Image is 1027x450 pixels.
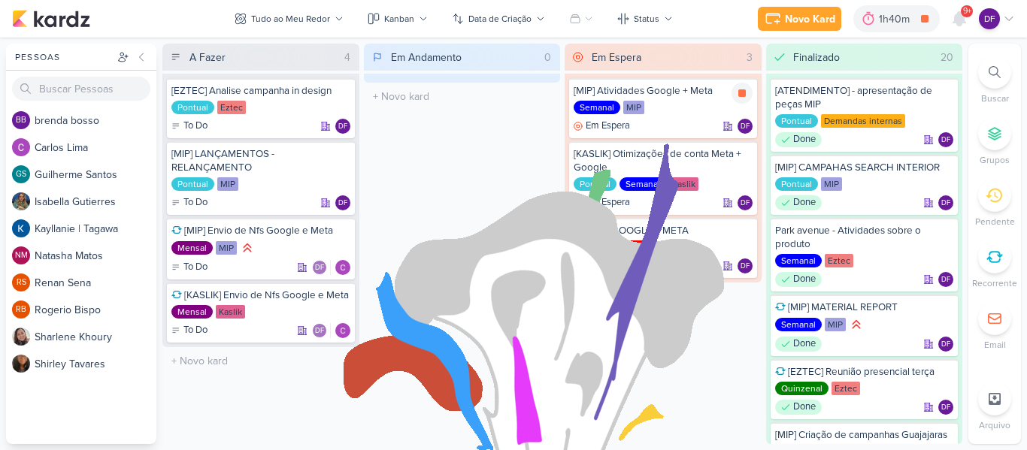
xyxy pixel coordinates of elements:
div: Responsável: Diego Freitas [938,132,953,147]
div: [MIP] LANÇAMENTOS - RELANÇAMENTO [171,147,350,174]
div: Diego Freitas [312,323,327,338]
p: Done [793,132,816,147]
div: Done [775,132,822,147]
div: To Do [171,260,208,275]
div: Responsável: Carlos Lima [335,323,350,338]
p: RB [16,306,26,314]
p: Email [984,338,1006,352]
div: Done [775,400,822,415]
li: Ctrl + F [968,56,1021,105]
div: Diego Freitas [938,195,953,210]
div: Em Espera [574,119,630,134]
div: 4 [338,50,356,65]
div: Demandas internas [821,114,905,128]
p: DF [741,200,750,207]
div: Rogerio Bispo [12,301,30,319]
div: Pontual [171,177,214,191]
div: Semanal [775,318,822,331]
p: Recorrente [972,276,1017,290]
div: [KASLIK] Otimizações de conta Meta + Google [574,147,753,174]
input: + Novo kard [568,285,759,307]
div: Kaslik [216,305,245,319]
p: DF [338,123,347,131]
div: MIP [216,241,237,255]
div: Responsável: Diego Freitas [738,195,753,210]
p: DF [338,200,347,207]
div: I s a b e l l a G u t i e r r e s [35,194,156,210]
div: Responsável: Diego Freitas [738,258,753,273]
p: GS [16,171,26,179]
div: Diego Freitas [738,119,753,134]
div: Pontual [171,101,214,114]
div: Prioridade Alta [240,240,255,255]
div: To Do [171,119,208,134]
p: DF [941,137,950,144]
div: brenda bosso [12,111,30,129]
div: Quinzenal [775,382,829,395]
div: Diego Freitas [335,119,350,134]
p: To Do [183,119,208,134]
div: [EZTEC] Analise campanha in design [171,84,350,98]
img: Carlos Lima [335,260,350,275]
div: Pontual [775,177,818,191]
div: Diego Freitas [938,400,953,415]
div: [MIP] CAMPAHAS SEARCH INTERIOR [775,161,954,174]
div: 20 [935,50,959,65]
div: Colaboradores: Diego Freitas [312,323,331,338]
p: Done [793,195,816,210]
div: Responsável: Diego Freitas [938,400,953,415]
div: Em Andamento [391,50,462,65]
div: Prioridade Alta [849,317,864,332]
div: Colaboradores: Diego Freitas [312,260,331,275]
p: To Do [183,195,208,210]
img: Shirley Tavares [12,355,30,373]
img: Sharlene Khoury [12,328,30,346]
div: N a t a s h a M a t o s [35,248,156,264]
div: Finalizado [793,50,840,65]
p: RS [17,279,26,287]
div: Em Espera [574,258,630,273]
div: [MIP] MATERIAL REPORT [775,301,954,314]
img: Kayllanie | Tagawa [12,219,30,237]
p: DF [315,328,324,335]
div: Semanal [620,177,666,191]
button: Novo Kard [758,7,841,31]
p: DF [941,276,950,284]
div: Pontual [574,177,617,191]
p: DF [741,123,750,131]
div: MIP [821,177,842,191]
div: Novo Kard [785,11,835,27]
div: Responsável: Diego Freitas [938,272,953,287]
p: Grupos [980,153,1010,167]
div: Pessoas [12,50,114,64]
div: Done [775,195,822,210]
img: Isabella Gutierres [12,192,30,210]
div: Em Espera [574,195,630,210]
p: Em Espera [586,119,630,134]
div: Diário [620,240,655,254]
div: b r e n d a b o s s o [35,113,156,128]
div: Eztec [217,101,246,114]
div: To Do [171,323,208,338]
div: Semanal [775,254,822,267]
p: DF [941,341,950,349]
img: kardz.app [12,10,90,28]
div: Responsável: Diego Freitas [938,337,953,352]
div: A Fazer [189,50,226,65]
div: Kaslik [669,177,698,191]
div: Natasha Matos [12,246,30,264]
div: Semanal [574,101,620,114]
div: Guilherme Santos [12,165,30,183]
p: Arquivo [979,418,1010,432]
div: Responsável: Diego Freitas [335,195,350,210]
div: Em Espera [592,50,641,65]
p: To Do [183,323,208,338]
p: Done [793,272,816,287]
div: G u i l h e r m e S a n t o s [35,167,156,183]
div: Done [775,272,822,287]
p: Em Espera [586,195,630,210]
div: To Do [171,195,208,210]
div: MIP [623,101,644,114]
div: [KASLIK] Envio de Nfs Google e Meta [171,288,350,302]
img: Carlos Lima [12,138,30,156]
